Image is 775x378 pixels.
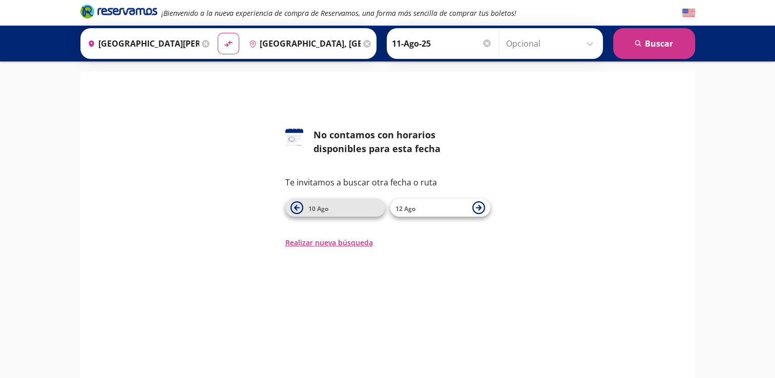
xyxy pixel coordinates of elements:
[285,237,373,248] button: Realizar nueva búsqueda
[506,31,598,56] input: Opcional
[245,31,361,56] input: Buscar Destino
[395,204,415,213] span: 12 Ago
[161,8,516,18] em: ¡Bienvenido a la nueva experiencia de compra de Reservamos, una forma más sencilla de comprar tus...
[390,199,490,217] button: 12 Ago
[285,176,490,188] p: Te invitamos a buscar otra fecha o ruta
[313,128,490,156] div: No contamos con horarios disponibles para esta fecha
[308,204,328,213] span: 10 Ago
[83,31,199,56] input: Buscar Origen
[613,28,695,59] button: Buscar
[285,199,385,217] button: 10 Ago
[80,4,157,22] a: Brand Logo
[80,4,157,19] i: Brand Logo
[682,7,695,19] button: English
[392,31,492,56] input: Elegir Fecha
